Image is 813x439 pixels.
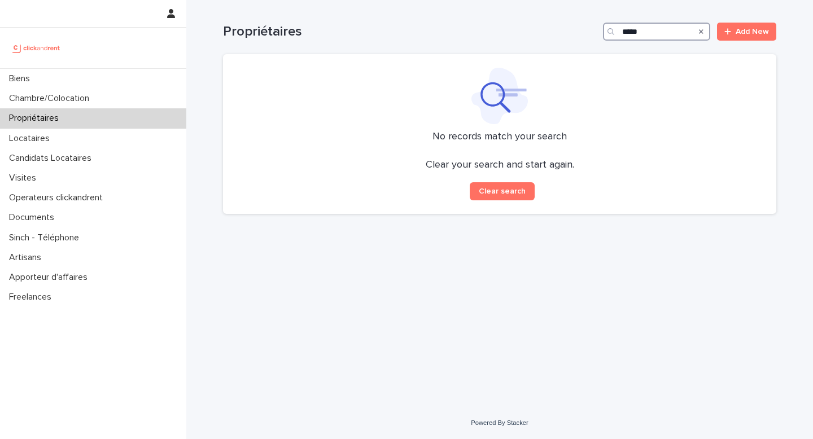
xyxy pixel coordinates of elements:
[5,232,88,243] p: Sinch - Téléphone
[5,292,60,302] p: Freelances
[426,159,574,172] p: Clear your search and start again.
[603,23,710,41] input: Search
[237,131,763,143] p: No records match your search
[5,133,59,144] p: Locataires
[223,24,598,40] h1: Propriétaires
[9,37,64,59] img: UCB0brd3T0yccxBKYDjQ
[471,419,528,426] a: Powered By Stacker
[479,187,526,195] span: Clear search
[736,28,769,36] span: Add New
[5,93,98,104] p: Chambre/Colocation
[470,182,535,200] button: Clear search
[5,192,112,203] p: Operateurs clickandrent
[717,23,776,41] a: Add New
[5,153,100,164] p: Candidats Locataires
[5,252,50,263] p: Artisans
[5,272,97,283] p: Apporteur d'affaires
[5,113,68,124] p: Propriétaires
[5,212,63,223] p: Documents
[5,73,39,84] p: Biens
[5,173,45,183] p: Visites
